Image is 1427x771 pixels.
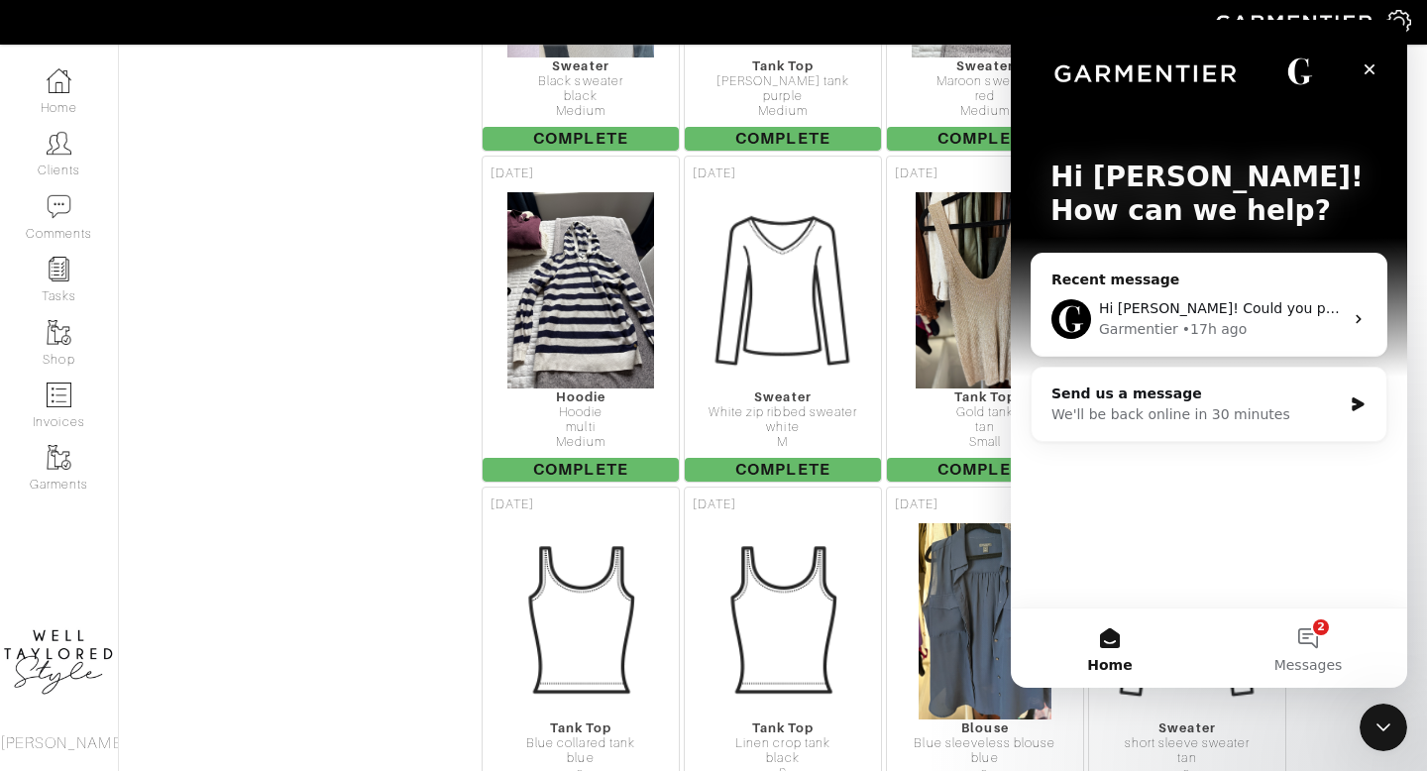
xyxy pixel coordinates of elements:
[887,74,1083,89] div: Maroon sweater
[685,127,881,151] span: Complete
[483,89,679,104] div: black
[918,522,1053,720] img: x5pdqXYCSfg52xYxNKLVpGVa
[887,89,1083,104] div: red
[480,154,682,485] a: [DATE] Hoodie Hoodie multi Medium Complete
[483,74,679,89] div: Black sweater
[887,104,1083,119] div: Medium
[685,420,881,435] div: white
[483,389,679,404] div: Hoodie
[483,435,679,450] div: Medium
[483,720,679,735] div: Tank Top
[887,420,1083,435] div: tan
[483,420,679,435] div: multi
[887,736,1083,751] div: Blue sleeveless blouse
[482,522,680,720] img: Womens_TankTop-2bd88437b0ad1f803fedc2458dd4f81fc3a8dddba1a690152bd76606c942995d.png
[685,58,881,73] div: Tank Top
[47,320,71,345] img: garments-icon-b7da505a4dc4fd61783c78ac3ca0ef83fa9d6f193b1c9dc38574b1d14d53ca28.png
[483,58,679,73] div: Sweater
[685,104,881,119] div: Medium
[1089,736,1285,751] div: short sleeve sweater
[41,364,331,385] div: Send us a message
[693,165,736,183] span: [DATE]
[1386,10,1411,35] img: gear-icon-white-bd11855cb880d31180b6d7d6211b90ccbf57a29d726f0c71d8c61bd08dd39cc2.png
[685,389,881,404] div: Sweater
[887,405,1083,420] div: Gold tank
[887,458,1083,482] span: Complete
[685,458,881,482] span: Complete
[685,89,881,104] div: purple
[491,496,534,514] span: [DATE]
[47,257,71,281] img: reminder-icon-8004d30b9f0a5d33ae49ab947aed9ed385cf756f9e5892f1edd6e32f2345188e.png
[47,445,71,470] img: garments-icon-b7da505a4dc4fd61783c78ac3ca0ef83fa9d6f193b1c9dc38574b1d14d53ca28.png
[884,154,1086,485] a: [DATE] Tank Top Gold tank tan Small Complete
[685,405,881,420] div: White zip ribbed sweater
[341,32,377,67] div: Close
[1089,751,1285,766] div: tan
[1011,20,1407,688] iframe: Intercom live chat
[483,458,679,482] span: Complete
[1206,5,1386,40] img: garmentier-logo-header-white-b43fb05a5012e4ada735d5af1a66efaba907eab6374d6393d1fbf88cb4ef424d.png
[88,299,167,320] div: Garmentier
[1360,704,1407,751] iframe: Intercom live chat
[693,496,736,514] span: [DATE]
[895,165,938,183] span: [DATE]
[47,131,71,156] img: clients-icon-6bae9207a08558b7cb47a8932f037763ab4055f8c8b6bfacd5dc20c3e0201464.png
[685,751,881,766] div: black
[887,127,1083,151] span: Complete
[47,194,71,219] img: comment-icon-a0a6a9ef722e966f86d9cbdc48e553b5cf19dbc54f86b18d962a5391bc8f6eb6.png
[887,389,1083,404] div: Tank Top
[682,154,884,485] a: [DATE] Sweater White zip ribbed sweater white M Complete
[483,751,679,766] div: blue
[483,736,679,751] div: Blue collared tank
[483,405,679,420] div: Hoodie
[887,435,1083,450] div: Small
[887,58,1083,73] div: Sweater
[47,68,71,93] img: dashboard-icon-dbcd8f5a0b271acd01030246c82b418ddd0df26cd7fceb0bd07c9910d44c42f6.png
[684,522,882,720] img: Womens_TankTop-2bd88437b0ad1f803fedc2458dd4f81fc3a8dddba1a690152bd76606c942995d.png
[895,496,938,514] span: [DATE]
[20,347,377,422] div: Send us a messageWe'll be back online in 30 minutes
[915,191,1054,389] img: v4UAE9AMo49tiLbZpBGAAQAh
[171,299,236,320] div: • 17h ago
[483,127,679,151] span: Complete
[483,104,679,119] div: Medium
[685,736,881,751] div: Linen crop tank
[198,589,396,668] button: Messages
[684,191,882,389] img: Womens_Sweater-add14df33785bbfba70d648863eeb4796f3f5830d59810d09b2efe745c36d1b4.png
[887,751,1083,766] div: blue
[506,191,656,389] img: cvfHEqyrXt55rUhN41TnJ4Hc
[685,74,881,89] div: [PERSON_NAME] tank
[41,385,331,405] div: We'll be back online in 30 minutes
[685,435,881,450] div: M
[685,720,881,735] div: Tank Top
[491,165,534,183] span: [DATE]
[264,638,332,652] span: Messages
[887,720,1083,735] div: Blouse
[1089,720,1285,735] div: Sweater
[76,638,121,652] span: Home
[47,383,71,407] img: orders-icon-0abe47150d42831381b5fb84f609e132dff9fe21cb692f30cb5eec754e2cba89.png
